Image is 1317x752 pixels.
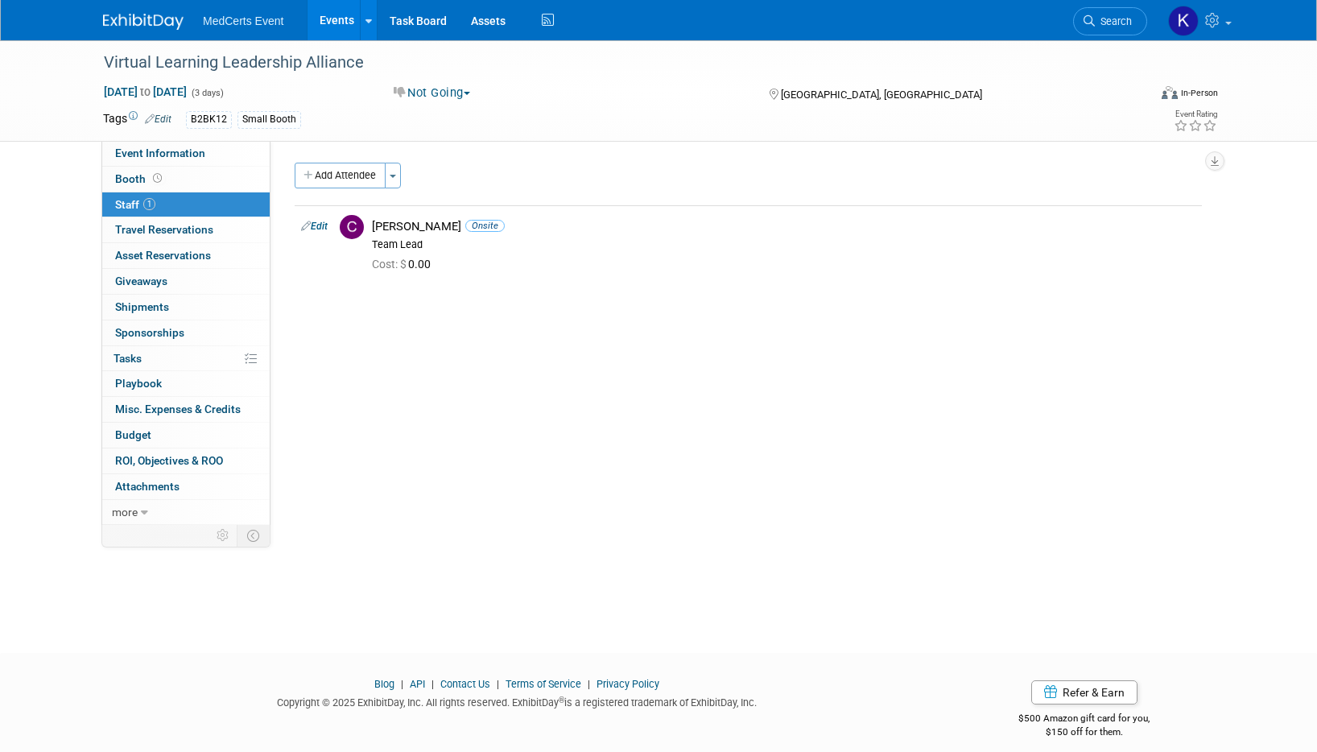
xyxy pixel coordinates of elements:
[115,275,167,287] span: Giveaways
[410,678,425,690] a: API
[102,448,270,473] a: ROI, Objectives & ROO
[115,249,211,262] span: Asset Reservations
[102,217,270,242] a: Travel Reservations
[465,220,505,232] span: Onsite
[102,423,270,448] a: Budget
[102,474,270,499] a: Attachments
[781,89,982,101] span: [GEOGRAPHIC_DATA], [GEOGRAPHIC_DATA]
[209,525,237,546] td: Personalize Event Tab Strip
[150,172,165,184] span: Booth not reserved yet
[372,238,1195,251] div: Team Lead
[103,110,171,129] td: Tags
[440,678,490,690] a: Contact Us
[190,88,224,98] span: (3 days)
[1174,110,1217,118] div: Event Rating
[103,14,184,30] img: ExhibitDay
[1031,680,1137,704] a: Refer & Earn
[955,725,1215,739] div: $150 off for them.
[102,500,270,525] a: more
[138,85,153,98] span: to
[115,147,205,159] span: Event Information
[372,219,1195,234] div: [PERSON_NAME]
[955,701,1215,738] div: $500 Amazon gift card for you,
[115,198,155,211] span: Staff
[115,223,213,236] span: Travel Reservations
[1162,86,1178,99] img: Format-Inperson.png
[237,111,301,128] div: Small Booth
[203,14,283,27] span: MedCerts Event
[1168,6,1199,36] img: Kayla Haack
[1180,87,1218,99] div: In-Person
[295,163,386,188] button: Add Attendee
[103,692,931,710] div: Copyright © 2025 ExhibitDay, Inc. All rights reserved. ExhibitDay is a registered trademark of Ex...
[427,678,438,690] span: |
[143,198,155,210] span: 1
[102,346,270,371] a: Tasks
[102,141,270,166] a: Event Information
[102,397,270,422] a: Misc. Expenses & Credits
[102,192,270,217] a: Staff1
[115,480,180,493] span: Attachments
[115,403,241,415] span: Misc. Expenses & Credits
[115,172,165,185] span: Booth
[102,167,270,192] a: Booth
[388,85,477,101] button: Not Going
[506,678,581,690] a: Terms of Service
[597,678,659,690] a: Privacy Policy
[559,696,564,704] sup: ®
[115,300,169,313] span: Shipments
[115,454,223,467] span: ROI, Objectives & ROO
[186,111,232,128] div: B2BK12
[301,221,328,232] a: Edit
[340,215,364,239] img: C.jpg
[114,352,142,365] span: Tasks
[115,326,184,339] span: Sponsorships
[115,377,162,390] span: Playbook
[102,269,270,294] a: Giveaways
[102,371,270,396] a: Playbook
[372,258,437,271] span: 0.00
[374,678,394,690] a: Blog
[397,678,407,690] span: |
[372,258,408,271] span: Cost: $
[145,114,171,125] a: Edit
[493,678,503,690] span: |
[103,85,188,99] span: [DATE] [DATE]
[237,525,270,546] td: Toggle Event Tabs
[584,678,594,690] span: |
[1052,84,1218,108] div: Event Format
[112,506,138,519] span: more
[1095,15,1132,27] span: Search
[102,243,270,268] a: Asset Reservations
[102,320,270,345] a: Sponsorships
[115,428,151,441] span: Budget
[1073,7,1147,35] a: Search
[102,295,270,320] a: Shipments
[98,48,1123,77] div: Virtual Learning Leadership Alliance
